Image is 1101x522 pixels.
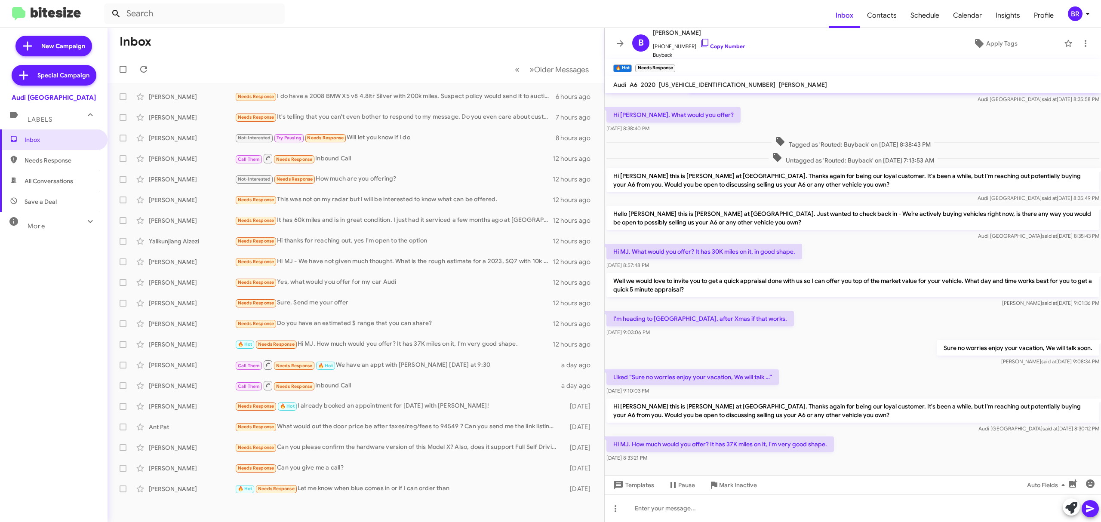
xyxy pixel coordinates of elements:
[606,262,649,268] span: [DATE] 8:57:48 PM
[641,81,655,89] span: 2020
[510,61,594,78] nav: Page navigation example
[149,237,235,246] div: Yalikunjiang Aizezi
[15,36,92,56] a: New Campaign
[661,477,702,493] button: Pause
[553,299,597,307] div: 12 hours ago
[553,278,597,287] div: 12 hours ago
[606,244,802,259] p: Hi MJ. What would you offer? It has 30K miles on it, in good shape.
[149,423,235,431] div: Ant Pat
[149,134,235,142] div: [PERSON_NAME]
[553,237,597,246] div: 12 hours ago
[149,154,235,163] div: [PERSON_NAME]
[653,38,745,51] span: [PHONE_NUMBER]
[553,319,597,328] div: 12 hours ago
[238,114,274,120] span: Needs Response
[1042,300,1057,306] span: said at
[769,152,938,165] span: Untagged as 'Routed: Buyback' on [DATE] 7:13:53 AM
[238,321,274,326] span: Needs Response
[235,257,553,267] div: Hi MJ - We have not given much thought. What is the rough estimate for a 2023, SQ7 with 10k miles
[149,278,235,287] div: [PERSON_NAME]
[553,340,597,349] div: 12 hours ago
[606,107,741,123] p: Hi [PERSON_NAME]. What would you offer?
[235,153,553,164] div: Inbound Call
[235,422,560,432] div: What would out the door price be after taxes/reg/fees to 94549 ? Can you send me the link listing...
[238,197,274,203] span: Needs Response
[235,339,553,349] div: Hi MJ. How much would you offer? It has 37K miles on it, I'm very good shape.
[258,341,295,347] span: Needs Response
[772,136,934,149] span: Tagged as 'Routed: Buyback' on [DATE] 8:38:43 PM
[1042,233,1057,239] span: said at
[235,359,560,370] div: We have an appt with [PERSON_NAME] [DATE] at 9:30
[238,218,274,223] span: Needs Response
[1043,425,1058,432] span: said at
[946,3,989,28] a: Calendar
[149,443,235,452] div: [PERSON_NAME]
[276,363,313,368] span: Needs Response
[515,64,520,75] span: «
[779,81,827,89] span: [PERSON_NAME]
[12,65,96,86] a: Special Campaign
[605,477,661,493] button: Templates
[529,64,534,75] span: »
[235,319,553,329] div: Do you have an estimated $ range that you can share?
[235,92,556,101] div: I do have a 2008 BMW X5 v8 4.8ltr Silver with 200k miles. Suspect policy would send it to auction...
[149,92,235,101] div: [PERSON_NAME]
[238,384,260,389] span: Call Them
[238,486,252,491] span: 🔥 Hot
[700,43,745,49] a: Copy Number
[238,465,274,471] span: Needs Response
[978,96,1099,102] span: Audi [GEOGRAPHIC_DATA] [DATE] 8:35:58 PM
[238,157,260,162] span: Call Them
[653,51,745,59] span: Buyback
[606,399,1099,423] p: Hi [PERSON_NAME] this is [PERSON_NAME] at [GEOGRAPHIC_DATA]. Thanks again for being our loyal cus...
[12,93,96,102] div: Audi [GEOGRAPHIC_DATA]
[235,380,560,391] div: Inbound Call
[904,3,946,28] a: Schedule
[235,133,556,143] div: Will let you know if I do
[238,363,260,368] span: Call Them
[1027,3,1061,28] a: Profile
[235,236,553,246] div: Hi thanks for reaching out, yes I'm open to the option
[238,403,274,409] span: Needs Response
[235,298,553,308] div: Sure. Send me your offer
[829,3,860,28] a: Inbox
[25,177,73,185] span: All Conversations
[235,195,553,205] div: This was not on my radar but I will be interested to know what can be offered.
[149,196,235,204] div: [PERSON_NAME]
[238,259,274,264] span: Needs Response
[238,445,274,450] span: Needs Response
[28,222,45,230] span: More
[613,64,632,72] small: 🔥 Hot
[606,273,1099,297] p: Well we would love to invite you to get a quick appraisal done with us so I can offer you top of ...
[149,319,235,328] div: [PERSON_NAME]
[606,329,650,335] span: [DATE] 9:03:06 PM
[149,381,235,390] div: [PERSON_NAME]
[860,3,904,28] a: Contacts
[560,423,597,431] div: [DATE]
[277,176,313,182] span: Needs Response
[613,81,626,89] span: Audi
[553,216,597,225] div: 12 hours ago
[553,258,597,266] div: 12 hours ago
[235,112,556,122] div: It's telling that you can't even bother to respond to my message. Do you even care about customer...
[149,402,235,411] div: [PERSON_NAME]
[556,113,597,122] div: 7 hours ago
[235,401,560,411] div: I already booked an appointment for [DATE] with [PERSON_NAME]!
[937,340,1099,356] p: Sure no worries enjoy your vacation, We will talk soon.
[25,197,57,206] span: Save a Deal
[280,403,295,409] span: 🔥 Hot
[560,402,597,411] div: [DATE]
[276,384,313,389] span: Needs Response
[524,61,594,78] button: Next
[238,94,274,99] span: Needs Response
[149,299,235,307] div: [PERSON_NAME]
[978,195,1099,201] span: Audi [GEOGRAPHIC_DATA] [DATE] 8:35:49 PM
[1020,477,1075,493] button: Auto Fields
[28,116,52,123] span: Labels
[989,3,1027,28] a: Insights
[307,135,344,141] span: Needs Response
[235,463,560,473] div: Can you give me a call?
